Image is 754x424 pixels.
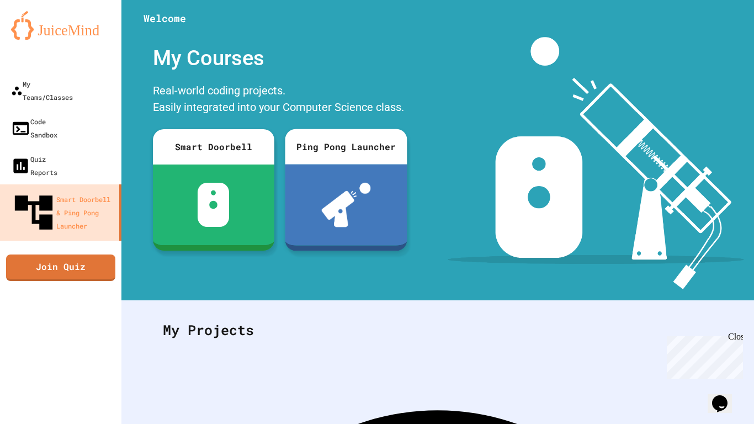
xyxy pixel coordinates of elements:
[11,77,73,104] div: My Teams/Classes
[153,129,274,165] div: Smart Doorbell
[6,255,115,281] a: Join Quiz
[662,332,743,379] iframe: chat widget
[152,309,724,352] div: My Projects
[198,183,229,227] img: sdb-white.svg
[11,152,57,179] div: Quiz Reports
[285,129,407,164] div: Ping Pong Launcher
[448,37,744,289] img: banner-image-my-projects.png
[4,4,76,70] div: Chat with us now!Close
[11,190,115,235] div: Smart Doorbell & Ping Pong Launcher
[708,380,743,413] iframe: chat widget
[321,183,370,227] img: ppl-with-ball.png
[147,79,412,121] div: Real-world coding projects. Easily integrated into your Computer Science class.
[11,115,57,141] div: Code Sandbox
[147,37,412,79] div: My Courses
[11,11,110,40] img: logo-orange.svg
